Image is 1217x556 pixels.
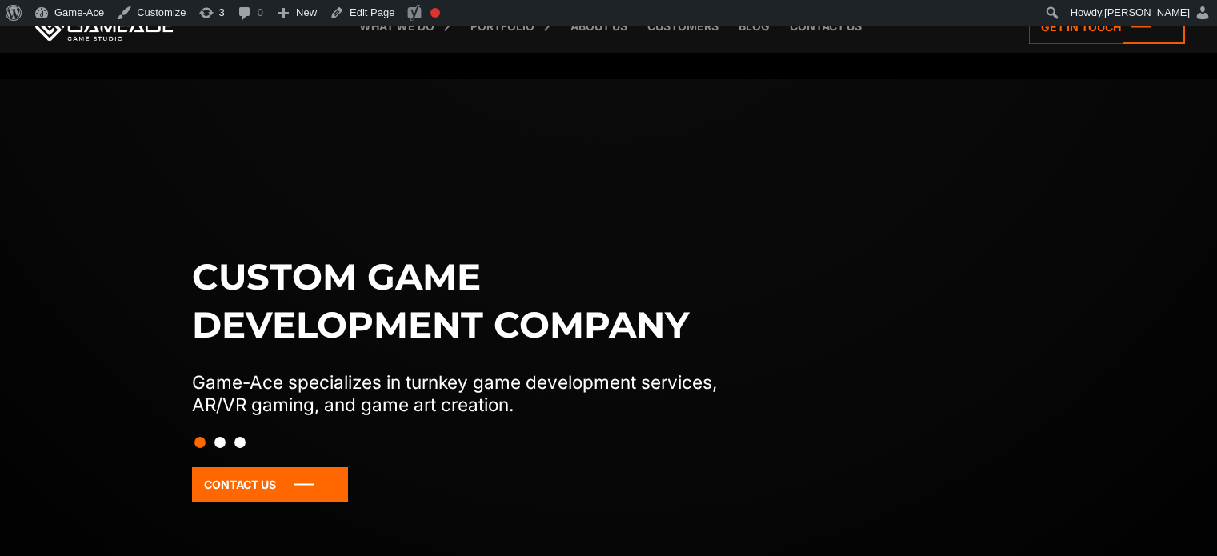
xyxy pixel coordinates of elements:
div: Focus keyphrase not set [430,8,440,18]
button: Slide 2 [214,429,226,456]
p: Game-Ace specializes in turnkey game development services, AR/VR gaming, and game art creation. [192,371,751,416]
button: Slide 1 [194,429,206,456]
a: Contact Us [192,467,348,502]
h1: Custom game development company [192,253,751,349]
span: [PERSON_NAME] [1104,6,1190,18]
a: Get in touch [1029,10,1185,44]
button: Slide 3 [234,429,246,456]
